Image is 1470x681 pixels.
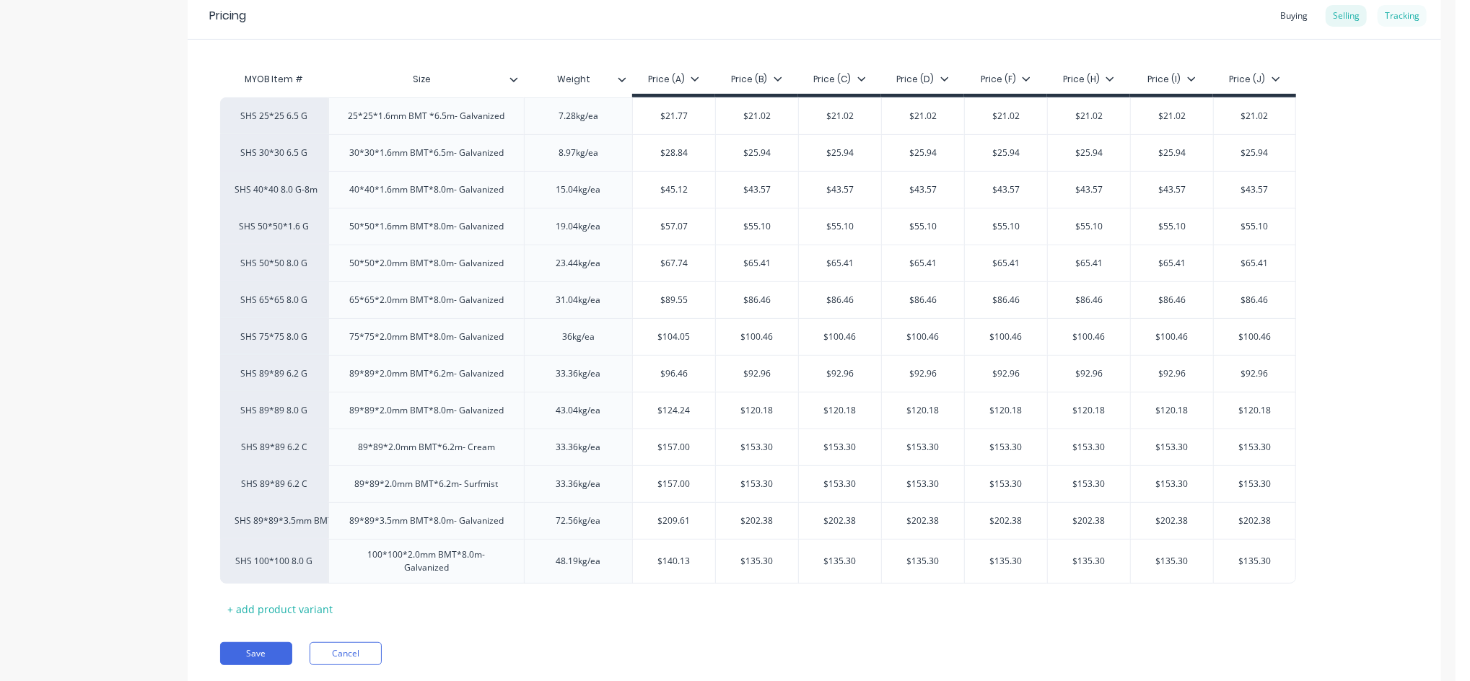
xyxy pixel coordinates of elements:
div: $21.77 [633,98,715,134]
div: $21.02 [965,98,1047,134]
div: $140.13 [633,543,715,579]
div: $157.00 [633,466,715,502]
div: $153.30 [882,466,964,502]
div: 89*89*2.0mm BMT*6.2m- Surfmist [344,475,510,493]
div: $100.46 [1214,319,1295,355]
div: $153.30 [799,466,881,502]
div: $120.18 [716,392,798,429]
div: SHS 89*89 6.2 G89*89*2.0mm BMT*6.2m- Galvanized33.36kg/ea$96.46$92.96$92.96$92.96$92.96$92.96$92.... [220,355,1296,392]
div: $92.96 [882,356,964,392]
div: $96.46 [633,356,715,392]
div: Selling [1326,5,1367,27]
div: SHS 25*25 6.5 G [235,110,314,123]
div: $43.57 [1048,172,1130,208]
div: 72.56kg/ea [543,511,615,530]
div: Weight [524,61,624,97]
div: SHS 65*65 8.0 G [235,294,314,307]
div: 25*25*1.6mm BMT *6.5m- Galvanized [337,107,517,126]
div: SHS 50*50*1.6 G [235,220,314,233]
div: SHS 50*50 8.0 G50*50*2.0mm BMT*8.0m- Galvanized23.44kg/ea$67.74$65.41$65.41$65.41$65.41$65.41$65.... [220,245,1296,281]
div: 33.36kg/ea [543,364,615,383]
div: $25.94 [882,135,964,171]
div: SHS 75*75 8.0 G75*75*2.0mm BMT*8.0m- Galvanized36kg/ea$104.05$100.46$100.46$100.46$100.46$100.46$... [220,318,1296,355]
div: $43.57 [799,172,881,208]
div: $120.18 [1214,392,1295,429]
div: SHS 50*50*1.6 G50*50*1.6mm BMT*8.0m- Galvanized19.04kg/ea$57.07$55.10$55.10$55.10$55.10$55.10$55.... [220,208,1296,245]
div: SHS 40*40 8.0 G-8m [235,183,314,196]
div: $92.96 [799,356,881,392]
div: SHS 89*89 8.0 G89*89*2.0mm BMT*8.0m- Galvanized43.04kg/ea$124.24$120.18$120.18$120.18$120.18$120.... [220,392,1296,429]
div: $100.46 [716,319,798,355]
div: SHS 100*100 8.0 G100*100*2.0mm BMT*8.0m- Galvanized48.19kg/ea$140.13$135.30$135.30$135.30$135.30$... [220,539,1296,584]
div: $153.30 [716,466,798,502]
div: $202.38 [716,503,798,539]
div: Size [328,61,515,97]
div: $209.61 [633,503,715,539]
div: SHS 40*40 8.0 G-8m40*40*1.6mm BMT*8.0m- Galvanized15.04kg/ea$45.12$43.57$43.57$43.57$43.57$43.57$... [220,171,1296,208]
div: $86.46 [1131,282,1213,318]
div: SHS 89*89*3.5mm BMT 8.0 G89*89*3.5mm BMT*8.0m- Galvanized72.56kg/ea$209.61$202.38$202.38$202.38$2... [220,502,1296,539]
div: Price (I) [1148,73,1196,86]
div: Size [328,65,524,94]
button: Cancel [310,642,382,665]
div: 15.04kg/ea [543,180,615,199]
div: $55.10 [965,208,1047,245]
div: 65*65*2.0mm BMT*8.0m- Galvanized [338,291,515,309]
div: $120.18 [882,392,964,429]
div: SHS 50*50 8.0 G [235,257,314,270]
div: $92.96 [965,356,1047,392]
div: SHS 75*75 8.0 G [235,330,314,343]
div: $43.57 [882,172,964,208]
div: SHS 89*89 6.2 C [235,478,314,491]
div: $65.41 [716,245,798,281]
div: $100.46 [882,319,964,355]
div: SHS 65*65 8.0 G65*65*2.0mm BMT*8.0m- Galvanized31.04kg/ea$89.55$86.46$86.46$86.46$86.46$86.46$86.... [220,281,1296,318]
div: $55.10 [799,208,881,245]
div: $153.30 [716,429,798,465]
div: $21.02 [882,98,964,134]
div: $153.30 [965,466,1047,502]
div: $135.30 [1214,543,1295,579]
div: SHS 89*89*3.5mm BMT 8.0 G [235,514,314,527]
div: MYOB Item # [220,65,328,94]
div: $21.02 [1214,98,1295,134]
div: 75*75*2.0mm BMT*8.0m- Galvanized [338,328,515,346]
div: 89*89*2.0mm BMT*6.2m- Cream [346,438,507,457]
div: $55.10 [716,208,798,245]
div: SHS 30*30 6.5 G30*30*1.6mm BMT*6.5m- Galvanized8.97kg/ea$28.84$25.94$25.94$25.94$25.94$25.94$25.9... [220,134,1296,171]
div: $104.05 [633,319,715,355]
div: $21.02 [716,98,798,134]
div: $25.94 [1214,135,1295,171]
div: $86.46 [799,282,881,318]
div: $25.94 [1131,135,1213,171]
div: $153.30 [965,429,1047,465]
div: $65.41 [1131,245,1213,281]
div: $120.18 [1131,392,1213,429]
div: SHS 25*25 6.5 G25*25*1.6mm BMT *6.5m- Galvanized7.28kg/ea$21.77$21.02$21.02$21.02$21.02$21.02$21.... [220,97,1296,134]
div: SHS 89*89 6.2 C [235,441,314,454]
div: SHS 30*30 6.5 G [235,146,314,159]
div: 33.36kg/ea [543,438,615,457]
div: $153.30 [1131,466,1213,502]
div: Weight [524,65,632,94]
div: $28.84 [633,135,715,171]
div: Price (H) [1063,73,1114,86]
div: $100.46 [965,319,1047,355]
div: $153.30 [1214,466,1295,502]
div: + add product variant [220,598,340,620]
div: $25.94 [1048,135,1130,171]
div: SHS 89*89 6.2 C89*89*2.0mm BMT*6.2m- Cream33.36kg/ea$157.00$153.30$153.30$153.30$153.30$153.30$15... [220,429,1296,465]
div: $153.30 [1048,466,1130,502]
div: $153.30 [799,429,881,465]
div: $153.30 [882,429,964,465]
div: Price (F) [981,73,1031,86]
div: $65.41 [965,245,1047,281]
div: $135.30 [1048,543,1130,579]
div: $67.74 [633,245,715,281]
div: $153.30 [1048,429,1130,465]
div: $65.41 [1214,245,1295,281]
div: $45.12 [633,172,715,208]
div: 89*89*2.0mm BMT*6.2m- Galvanized [338,364,515,383]
div: Price (C) [814,73,866,86]
div: 43.04kg/ea [543,401,615,420]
